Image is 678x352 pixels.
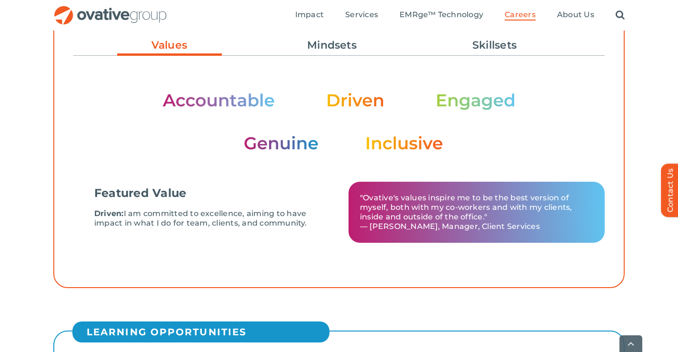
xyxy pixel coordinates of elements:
ul: Post Filters [73,32,605,58]
a: Search [616,10,625,21]
a: OG_Full_horizontal_RGB [53,5,168,14]
a: Mindsets [279,37,384,53]
a: EMRge™ Technology [399,10,483,21]
a: Skillsets [442,37,547,53]
a: Impact [295,10,324,21]
h5: LEARNING OPPORTUNITIES [87,326,325,338]
b: Driven: [94,209,124,218]
a: About Us [557,10,594,21]
a: Careers [505,10,536,21]
p: Featured Value [94,187,186,199]
img: Stats [162,92,516,152]
a: Values [117,37,222,58]
p: I am committed to excellence, aiming to have impact in what I do for team, clients, and community. [94,209,328,228]
a: Services [345,10,378,21]
p: "Ovative's values inspire me to be the best version of myself, both with my co-workers and with m... [360,193,593,231]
